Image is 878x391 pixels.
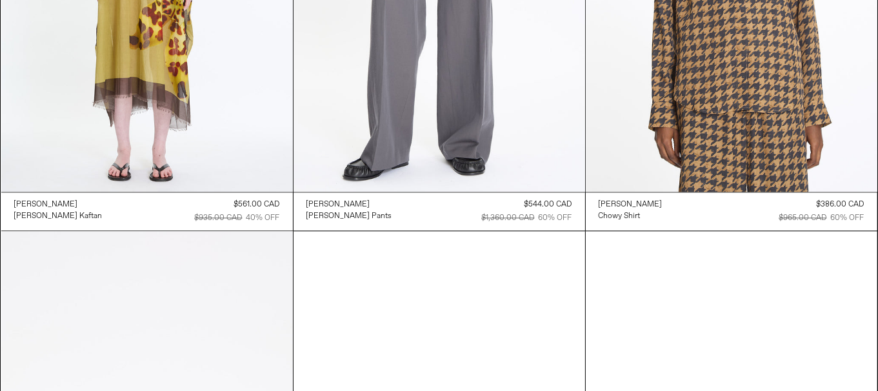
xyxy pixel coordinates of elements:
[306,211,392,222] div: [PERSON_NAME] Pants
[817,199,864,210] div: $386.00 CAD
[306,199,370,210] div: [PERSON_NAME]
[306,210,392,222] a: [PERSON_NAME] Pants
[779,212,827,224] div: $965.00 CAD
[524,199,572,210] div: $544.00 CAD
[14,199,103,210] a: [PERSON_NAME]
[306,199,392,210] a: [PERSON_NAME]
[599,211,641,222] div: Chowy Shirt
[14,210,103,222] a: [PERSON_NAME] Kaftan
[14,199,78,210] div: [PERSON_NAME]
[482,212,535,224] div: $1,360.00 CAD
[539,212,572,224] div: 60% OFF
[14,211,103,222] div: [PERSON_NAME] Kaftan
[599,210,663,222] a: Chowy Shirt
[831,212,864,224] div: 60% OFF
[599,199,663,210] a: [PERSON_NAME]
[195,212,243,224] div: $935.00 CAD
[246,212,280,224] div: 40% OFF
[234,199,280,210] div: $561.00 CAD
